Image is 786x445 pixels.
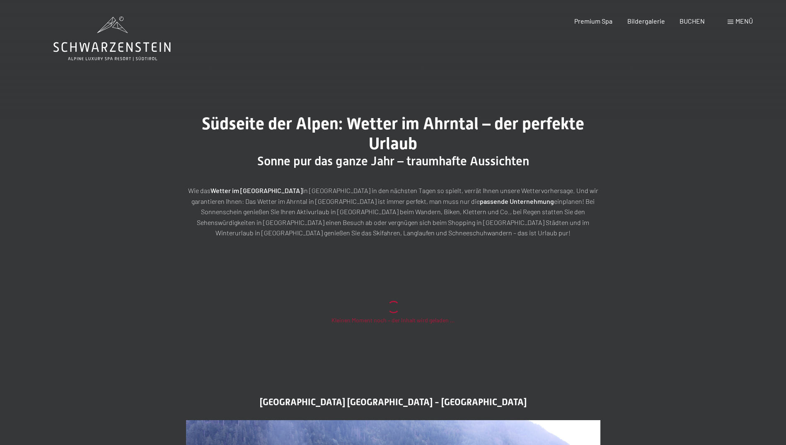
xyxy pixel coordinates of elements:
div: Kleinen Moment noch – der Inhalt wird geladen … [186,316,600,324]
a: Bildergalerie [627,17,665,25]
a: Premium Spa [574,17,612,25]
strong: passende Unternehmung [480,197,554,205]
span: Sonne pur das ganze Jahr – traumhafte Aussichten [257,154,529,168]
strong: Wetter im [GEOGRAPHIC_DATA] [210,186,302,194]
span: Südseite der Alpen: Wetter im Ahrntal – der perfekte Urlaub [202,114,584,153]
span: Menü [735,17,753,25]
p: Wie das in [GEOGRAPHIC_DATA] in den nächsten Tagen so spielt, verrät Ihnen unsere Wettervorhersag... [186,185,600,238]
span: [GEOGRAPHIC_DATA] [GEOGRAPHIC_DATA] - [GEOGRAPHIC_DATA] [260,397,527,407]
a: BUCHEN [680,17,705,25]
